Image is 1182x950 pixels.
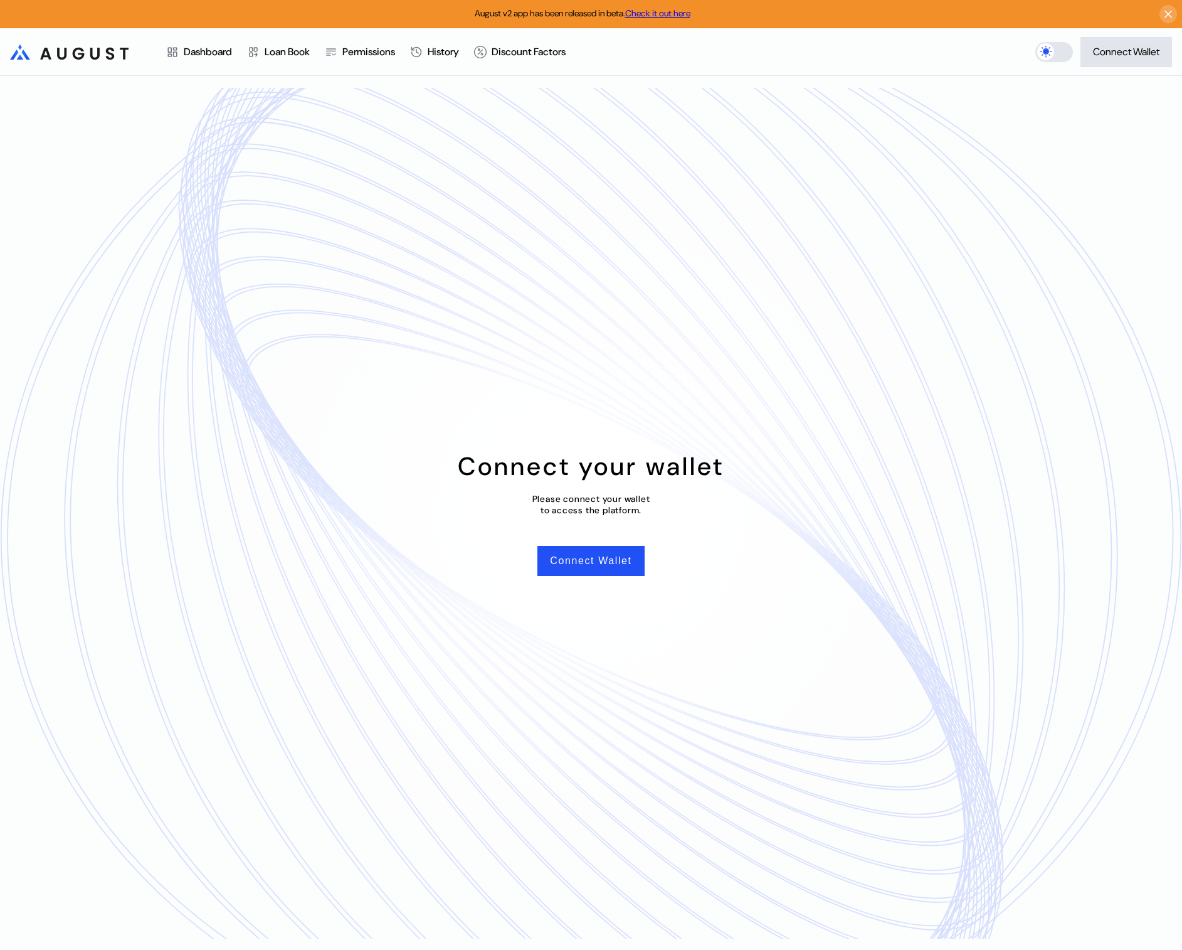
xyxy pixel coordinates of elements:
[467,29,573,75] a: Discount Factors
[1093,45,1159,58] div: Connect Wallet
[159,29,240,75] a: Dashboard
[458,450,724,483] div: Connect your wallet
[532,493,650,516] div: Please connect your wallet to access the platform.
[625,8,690,19] a: Check it out here
[317,29,403,75] a: Permissions
[428,45,459,58] div: History
[240,29,317,75] a: Loan Book
[475,8,690,19] span: August v2 app has been released in beta.
[342,45,395,58] div: Permissions
[265,45,310,58] div: Loan Book
[403,29,467,75] a: History
[492,45,566,58] div: Discount Factors
[1080,37,1172,67] button: Connect Wallet
[184,45,232,58] div: Dashboard
[537,546,644,576] button: Connect Wallet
